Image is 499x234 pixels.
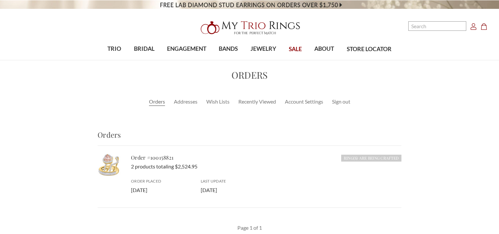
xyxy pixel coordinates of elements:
[131,154,174,161] a: Order #100158821
[238,98,276,106] a: Recently Viewed
[332,98,350,106] a: Sign out
[167,45,206,53] span: ENGAGEMENT
[131,178,193,184] h6: Order Placed
[174,98,197,106] a: Addresses
[244,38,283,60] a: JEWELRY
[127,38,160,60] a: BRIDAL
[98,154,120,177] img: Photo of Amber 3 1/5 ct tw. Heart Solitaire Trio Set 10K Yellow Gold [BT260Y-C000]
[283,39,308,60] a: SALE
[481,22,491,30] a: Cart with 0 items
[341,39,398,60] a: STORE LOCATOR
[197,17,302,38] img: My Trio Rings
[131,163,401,170] p: 2 products totaling $2,524.95
[201,178,263,184] h6: Last Update
[237,224,262,232] li: Page 1 of 1
[145,17,354,38] a: My Trio Rings
[206,98,230,106] a: Wish Lists
[107,45,121,53] span: TRIO
[219,45,238,53] span: BANDS
[408,21,466,31] input: Search
[347,45,392,53] span: STORE LOCATOR
[213,38,244,60] a: BANDS
[22,68,477,82] h1: Orders
[470,23,477,30] svg: Account
[481,23,487,30] svg: cart.cart_preview
[308,38,340,60] a: ABOUT
[314,45,334,53] span: ABOUT
[161,38,213,60] a: ENGAGEMENT
[98,129,401,146] h3: Orders
[341,155,401,162] h6: Ring(s) are Being Crafted
[101,38,127,60] a: TRIO
[289,45,302,53] span: SALE
[201,187,217,193] span: [DATE]
[285,98,323,106] a: Account Settings
[470,22,477,30] a: Account
[250,45,276,53] span: JEWELRY
[134,45,155,53] span: BRIDAL
[149,98,165,106] a: Orders
[131,187,147,193] span: [DATE]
